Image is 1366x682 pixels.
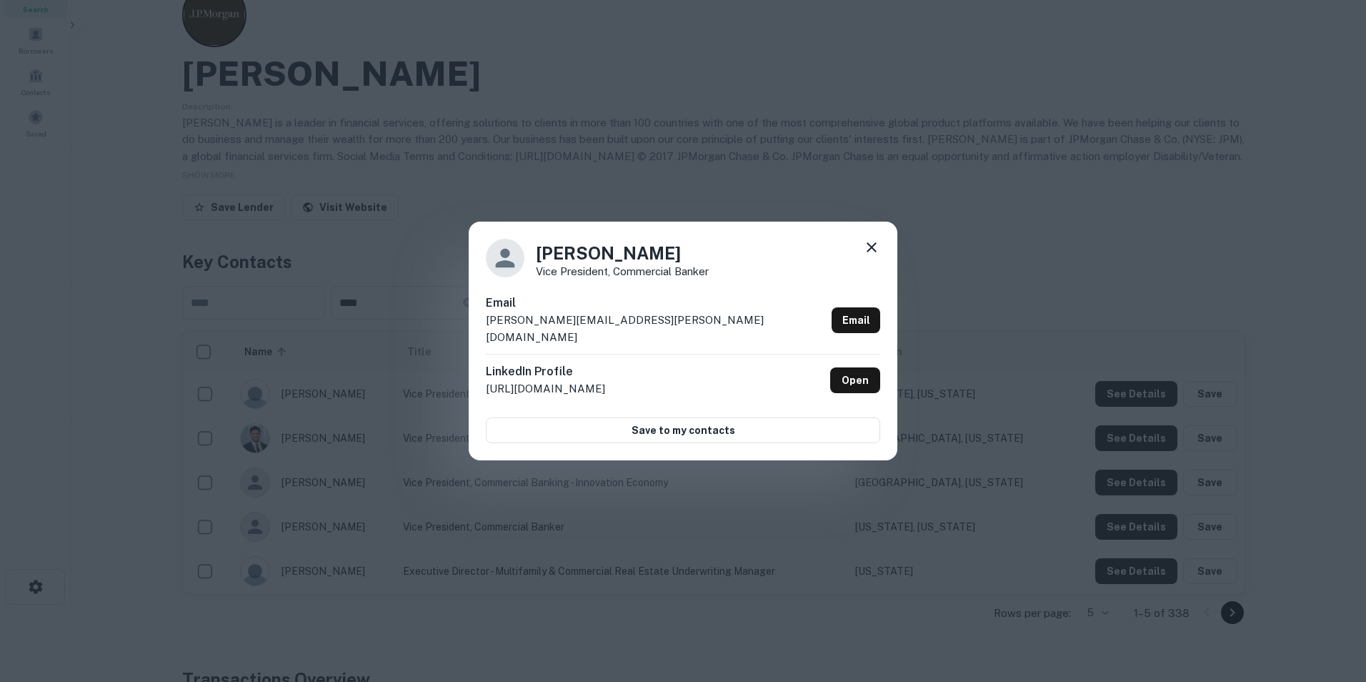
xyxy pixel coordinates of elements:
a: Email [832,307,880,333]
h4: [PERSON_NAME] [536,240,709,266]
p: [URL][DOMAIN_NAME] [486,380,605,397]
h6: LinkedIn Profile [486,363,605,380]
p: [PERSON_NAME][EMAIL_ADDRESS][PERSON_NAME][DOMAIN_NAME] [486,312,826,345]
button: Save to my contacts [486,417,880,443]
p: Vice President, Commercial Banker [536,266,709,277]
a: Open [830,367,880,393]
h6: Email [486,295,826,312]
iframe: Chat Widget [1295,568,1366,636]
